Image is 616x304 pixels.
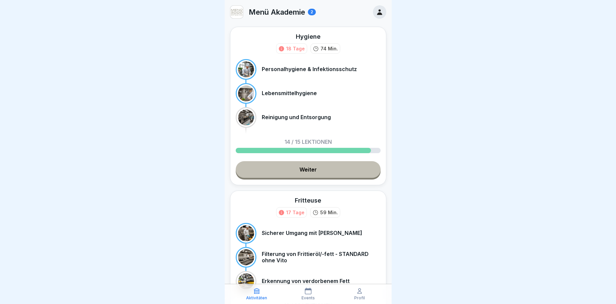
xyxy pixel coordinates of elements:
[286,45,305,52] div: 18 Tage
[262,251,381,264] p: Filterung von Frittieröl/-fett - STANDARD ohne Vito
[308,9,316,15] div: 2
[262,66,357,72] p: Personalhygiene & Infektionsschutz
[236,161,381,178] a: Weiter
[321,45,338,52] p: 74 Min.
[320,209,338,216] p: 59 Min.
[249,8,305,16] p: Menü Akademie
[262,90,317,96] p: Lebensmittelhygiene
[262,230,362,236] p: Sicherer Umgang mit [PERSON_NAME]
[286,209,304,216] div: 17 Tage
[246,296,267,300] p: Aktivitäten
[262,278,350,284] p: Erkennung von verdorbenem Fett
[262,114,331,120] p: Reinigung und Entsorgung
[284,139,332,144] p: 14 / 15 Lektionen
[354,296,365,300] p: Profil
[296,32,321,41] div: Hygiene
[230,6,243,18] img: v3gslzn6hrr8yse5yrk8o2yg.png
[301,296,315,300] p: Events
[295,196,321,205] div: Fritteuse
